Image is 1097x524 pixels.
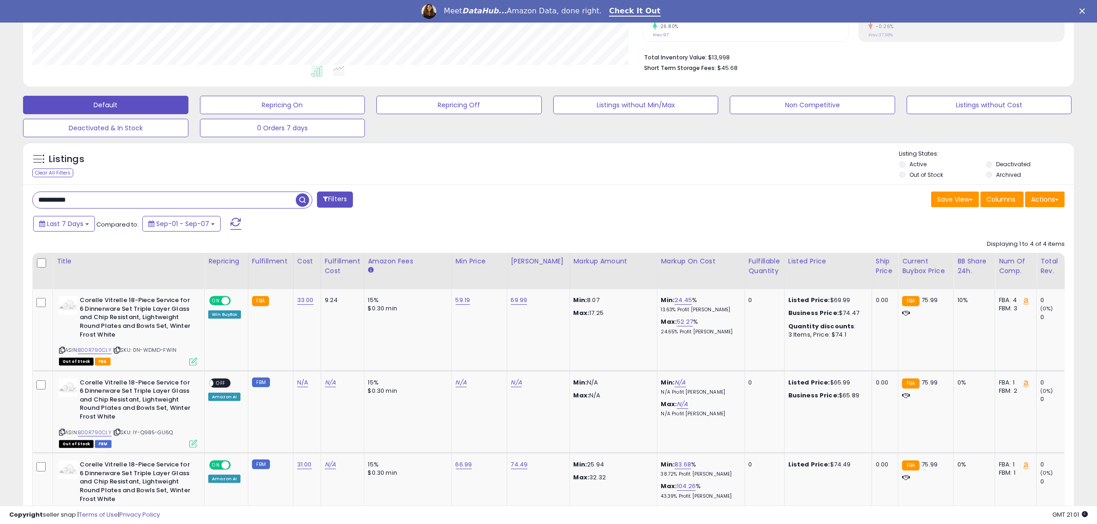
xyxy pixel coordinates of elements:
[1079,8,1089,14] div: Close
[675,296,692,305] a: 24.45
[574,256,653,266] div: Markup Amount
[1040,296,1078,304] div: 0
[210,461,222,469] span: ON
[957,460,988,469] div: 0%
[677,400,688,409] a: N/A
[657,23,679,30] small: 26.80%
[208,256,244,266] div: Repricing
[368,304,445,313] div: $0.30 min
[661,378,675,387] b: Min:
[574,309,650,317] p: 17.25
[661,460,675,469] b: Min:
[999,460,1029,469] div: FBA: 1
[644,64,716,72] b: Short Term Storage Fees:
[78,346,111,354] a: B00R790CLY
[661,307,738,313] p: 13.63% Profit [PERSON_NAME]
[997,171,1021,179] label: Archived
[788,296,830,304] b: Listed Price:
[749,256,780,276] div: Fulfillable Quantity
[931,192,979,207] button: Save View
[574,473,650,482] p: 32.32
[788,309,839,317] b: Business Price:
[876,296,891,304] div: 0.00
[1040,378,1078,387] div: 0
[749,460,777,469] div: 0
[922,296,938,304] span: 75.99
[574,296,650,304] p: 8.07
[368,256,448,266] div: Amazon Fees
[661,389,738,396] p: N/A Profit [PERSON_NAME]
[47,219,83,228] span: Last 7 Days
[907,96,1072,114] button: Listings without Cost
[788,460,830,469] b: Listed Price:
[456,378,467,387] a: N/A
[325,460,336,469] a: N/A
[999,387,1029,395] div: FBM: 2
[59,296,197,364] div: ASIN:
[997,160,1031,168] label: Deactivated
[59,296,77,314] img: 31ZHCszTD0L._SL40_.jpg
[229,461,244,469] span: OFF
[456,256,503,266] div: Min Price
[368,387,445,395] div: $0.30 min
[210,297,222,305] span: ON
[1040,477,1078,486] div: 0
[661,296,675,304] b: Min:
[644,53,707,61] b: Total Inventory Value:
[80,460,192,506] b: Corelle Vitrelle 18-Piece Service for 6 Dinnerware Set Triple Layer Glass and Chip Resistant, Lig...
[200,119,365,137] button: 0 Orders 7 days
[574,473,590,482] strong: Max:
[49,153,84,166] h5: Listings
[113,429,173,436] span: | SKU: IY-Q985-GU6Q
[368,460,445,469] div: 15%
[788,322,865,331] div: :
[730,96,895,114] button: Non Competitive
[902,296,919,306] small: FBA
[661,482,738,499] div: %
[788,391,865,400] div: $65.89
[23,119,188,137] button: Deactivated & In Stock
[788,378,830,387] b: Listed Price:
[1040,469,1053,477] small: (0%)
[657,253,745,289] th: The percentage added to the cost of goods (COGS) that forms the calculator for Min & Max prices.
[252,256,289,266] div: Fulfillment
[909,171,943,179] label: Out of Stock
[661,400,677,408] b: Max:
[661,329,738,335] p: 24.65% Profit [PERSON_NAME]
[325,256,360,276] div: Fulfillment Cost
[78,429,111,437] a: B00R790CLY
[902,378,919,389] small: FBA
[1040,256,1074,276] div: Total Rev.
[788,331,865,339] div: 3 Items, Price: $74.1
[873,23,894,30] small: -0.26%
[788,296,865,304] div: $69.99
[9,510,43,519] strong: Copyright
[1040,305,1053,312] small: (0%)
[1040,460,1078,469] div: 0
[717,64,738,72] span: $45.68
[252,378,270,387] small: FBM
[661,317,677,326] b: Max:
[252,296,269,306] small: FBA
[749,378,777,387] div: 0
[113,346,176,354] span: | SKU: 0N-WDMD-FWIN
[96,220,139,229] span: Compared to:
[368,378,445,387] div: 15%
[677,482,696,491] a: 104.26
[59,358,94,366] span: All listings that are currently out of stock and unavailable for purchase on Amazon
[511,460,528,469] a: 74.49
[574,460,587,469] strong: Min:
[297,460,312,469] a: 31.00
[675,460,691,469] a: 83.68
[1040,387,1053,395] small: (0%)
[876,460,891,469] div: 0.00
[980,192,1024,207] button: Columns
[456,296,470,305] a: 59.19
[574,391,590,400] strong: Max:
[200,96,365,114] button: Repricing On
[661,460,738,477] div: %
[422,4,436,19] img: Profile image for Georgie
[574,460,650,469] p: 25.94
[902,460,919,471] small: FBA
[511,378,522,387] a: N/A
